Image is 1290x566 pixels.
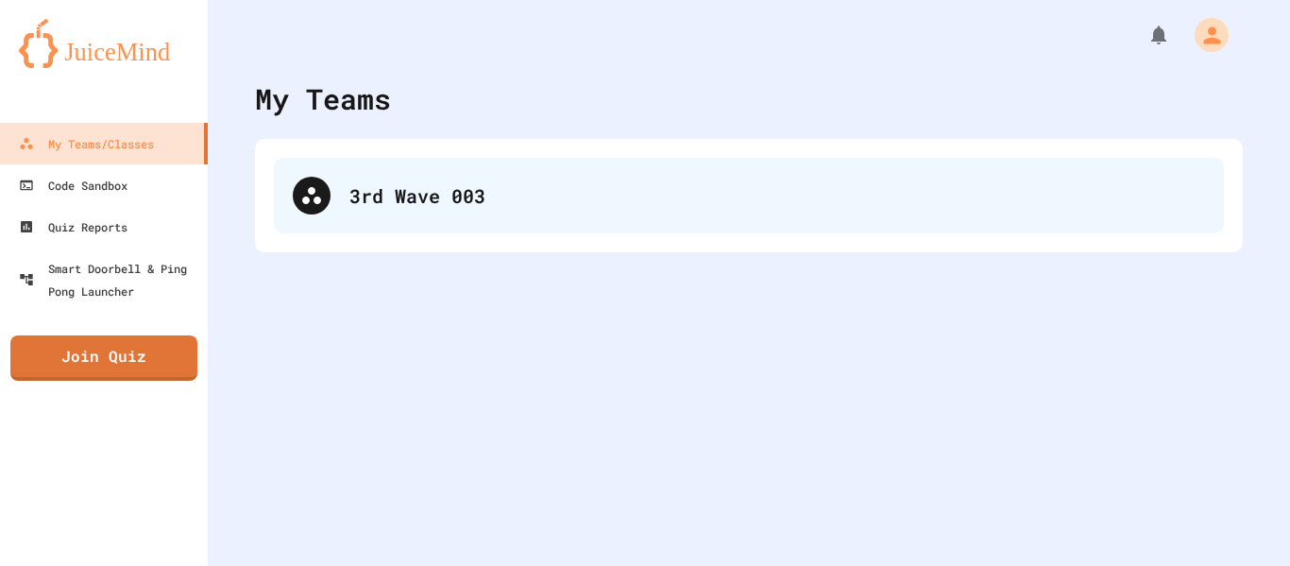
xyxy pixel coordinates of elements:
div: 3rd Wave 003 [274,158,1224,233]
div: My Teams/Classes [19,132,154,155]
div: 3rd Wave 003 [349,181,1205,210]
a: Join Quiz [10,335,197,381]
img: logo-orange.svg [19,19,189,68]
div: Code Sandbox [19,174,127,197]
div: Smart Doorbell & Ping Pong Launcher [19,257,200,302]
div: My Notifications [1112,19,1175,51]
div: My Teams [255,77,391,120]
div: My Account [1175,13,1233,57]
div: Quiz Reports [19,215,127,238]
